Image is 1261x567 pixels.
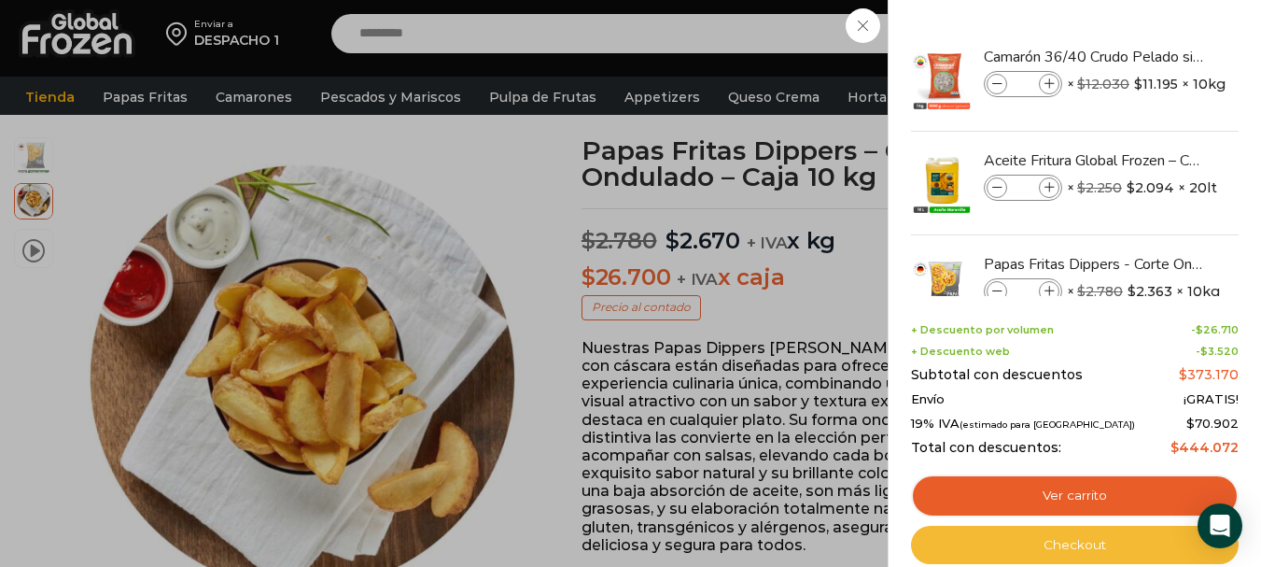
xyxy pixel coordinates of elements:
span: Total con descuentos: [911,440,1061,456]
span: × × 10kg [1067,71,1226,97]
span: × × 20lt [1067,175,1217,201]
span: $ [1077,283,1086,300]
span: ¡GRATIS! [1184,392,1239,407]
span: $ [1186,416,1195,431]
div: Open Intercom Messenger [1198,503,1242,548]
span: $ [1077,179,1086,196]
span: $ [1179,366,1187,383]
input: Product quantity [1009,74,1037,94]
a: Checkout [911,526,1239,565]
bdi: 3.520 [1200,345,1239,358]
span: Envío [911,392,945,407]
bdi: 11.195 [1134,75,1178,93]
bdi: 2.363 [1128,282,1172,301]
span: $ [1128,282,1136,301]
input: Product quantity [1009,281,1037,302]
a: Camarón 36/40 Crudo Pelado sin Vena - Super Prime - Caja 10 kg [984,47,1206,67]
bdi: 26.710 [1196,323,1239,336]
bdi: 2.250 [1077,179,1122,196]
span: $ [1134,75,1142,93]
span: 19% IVA [911,417,1135,432]
span: $ [1196,323,1203,336]
a: Papas Fritas Dippers - Corte Ondulado - Caja 10 kg [984,254,1206,275]
span: + Descuento web [911,346,1010,358]
bdi: 2.094 [1127,178,1174,197]
span: - [1191,324,1239,336]
small: (estimado para [GEOGRAPHIC_DATA]) [960,419,1135,430]
bdi: 373.170 [1179,366,1239,383]
span: $ [1170,439,1179,456]
span: - [1196,346,1239,358]
bdi: 2.780 [1077,283,1123,300]
span: $ [1127,178,1135,197]
bdi: 444.072 [1170,439,1239,456]
a: Ver carrito [911,475,1239,517]
bdi: 12.030 [1077,76,1129,92]
span: Subtotal con descuentos [911,367,1083,383]
span: $ [1200,345,1208,358]
span: $ [1077,76,1086,92]
span: × × 10kg [1067,278,1220,305]
a: Aceite Fritura Global Frozen – Caja 20 litros [984,150,1206,171]
input: Product quantity [1009,177,1037,198]
span: 70.902 [1186,416,1239,431]
span: + Descuento por volumen [911,324,1054,336]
